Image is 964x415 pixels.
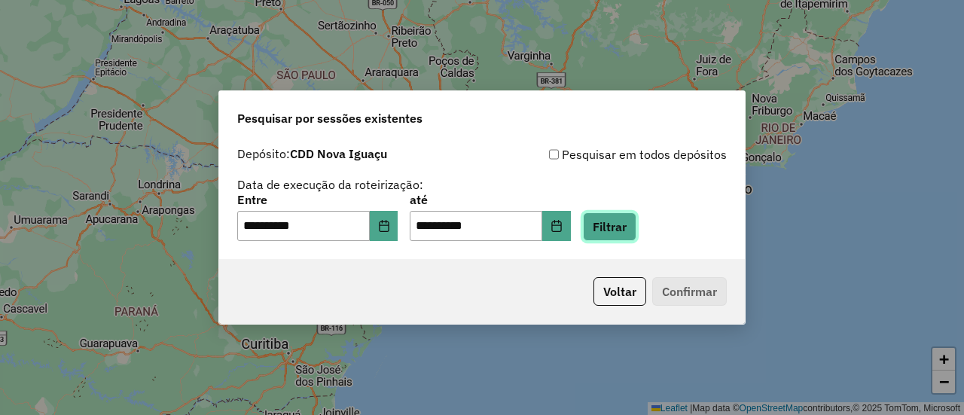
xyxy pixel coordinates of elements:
label: Data de execução da roteirização: [237,175,423,194]
div: Pesquisar em todos depósitos [482,145,727,163]
button: Filtrar [583,212,636,241]
button: Choose Date [370,211,398,241]
span: Pesquisar por sessões existentes [237,109,423,127]
label: Entre [237,191,398,209]
strong: CDD Nova Iguaçu [290,146,387,161]
label: Depósito: [237,145,387,163]
label: até [410,191,570,209]
button: Voltar [593,277,646,306]
button: Choose Date [542,211,571,241]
